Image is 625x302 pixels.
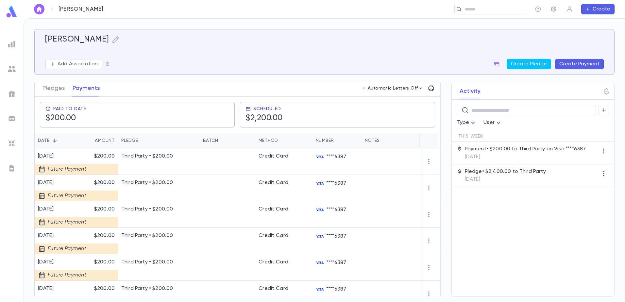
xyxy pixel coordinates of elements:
[82,259,115,265] p: $200.00
[259,133,278,148] div: Method
[35,243,90,254] div: Future Payment
[457,120,469,125] span: Type
[121,285,196,292] p: Third Party • $200.00
[45,113,76,123] h5: $200.00
[82,153,115,159] p: $200.00
[253,106,281,111] span: Scheduled
[45,35,109,44] h5: [PERSON_NAME]
[8,164,16,172] img: letters_grey.7941b92b52307dd3b8a917253454ce1c.svg
[38,153,87,159] div: [DATE]
[465,146,586,152] p: Payment • $200.00 to Third Party on Visa ****6387
[365,133,380,148] div: Notes
[121,133,138,148] div: Pledge
[82,179,115,186] p: $200.00
[483,116,502,129] div: User
[79,133,118,148] div: Amount
[259,179,288,186] div: Credit Card
[368,86,418,91] p: Automatic Letters Off
[38,133,49,148] div: Date
[483,120,495,125] span: User
[259,232,288,239] div: Credit Card
[460,83,481,99] button: Activity
[35,191,90,201] div: Future Payment
[82,285,115,292] p: $200.00
[38,259,87,265] div: [DATE]
[8,40,16,48] img: reports_grey.c525e4749d1bce6a11f5fe2a8de1b229.svg
[35,270,90,280] div: Future Payment
[35,7,43,12] img: home_white.a664292cf8c1dea59945f0da9f25487c.svg
[38,179,87,186] div: [DATE]
[218,135,228,146] button: Sort
[95,133,115,148] div: Amount
[312,133,362,148] div: Number
[362,133,443,148] div: Notes
[8,115,16,123] img: batches_grey.339ca447c9d9533ef1741baa751efc33.svg
[259,259,288,265] div: Credit Card
[58,61,98,67] p: Add Association
[555,59,604,69] button: Create Payment
[121,232,196,239] p: Third Party • $200.00
[35,217,90,227] div: Future Payment
[465,176,546,183] p: [DATE]
[200,133,255,148] div: Batch
[118,133,200,148] div: Pledge
[465,168,546,175] p: Pledge • $2,400.00 to Third Party
[84,135,95,146] button: Sort
[255,133,312,148] div: Method
[82,206,115,212] p: $200.00
[73,80,100,96] button: Payments
[121,206,196,212] p: Third Party • $200.00
[259,285,288,292] div: Credit Card
[121,179,196,186] p: Third Party • $200.00
[5,5,18,18] img: logo
[259,153,288,159] div: Credit Card
[121,259,196,265] p: Third Party • $200.00
[245,113,283,123] h5: $2,200.00
[42,80,65,96] button: Pledges
[360,84,426,93] button: Automatic Letters Off
[82,232,115,239] p: $200.00
[121,153,196,159] p: Third Party • $200.00
[8,90,16,98] img: campaigns_grey.99e729a5f7ee94e3726e6486bddda8f1.svg
[278,135,289,146] button: Sort
[38,206,87,212] div: [DATE]
[581,4,615,14] button: Create
[38,285,87,292] div: [DATE]
[8,140,16,147] img: imports_grey.530a8a0e642e233f2baf0ef88e8c9fcb.svg
[45,59,102,69] button: Add Association
[507,59,551,69] button: Create Pledge
[49,135,60,146] button: Sort
[35,133,79,148] div: Date
[316,133,334,148] div: Number
[53,106,86,111] span: Paid To Date
[203,133,218,148] div: Batch
[35,164,90,175] div: Future Payment
[457,116,477,129] div: Type
[259,206,288,212] div: Credit Card
[8,65,16,73] img: students_grey.60c7aba0da46da39d6d829b817ac14fc.svg
[465,154,586,160] p: [DATE]
[38,232,87,239] div: [DATE]
[458,134,483,139] span: This Week
[59,6,103,13] p: [PERSON_NAME]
